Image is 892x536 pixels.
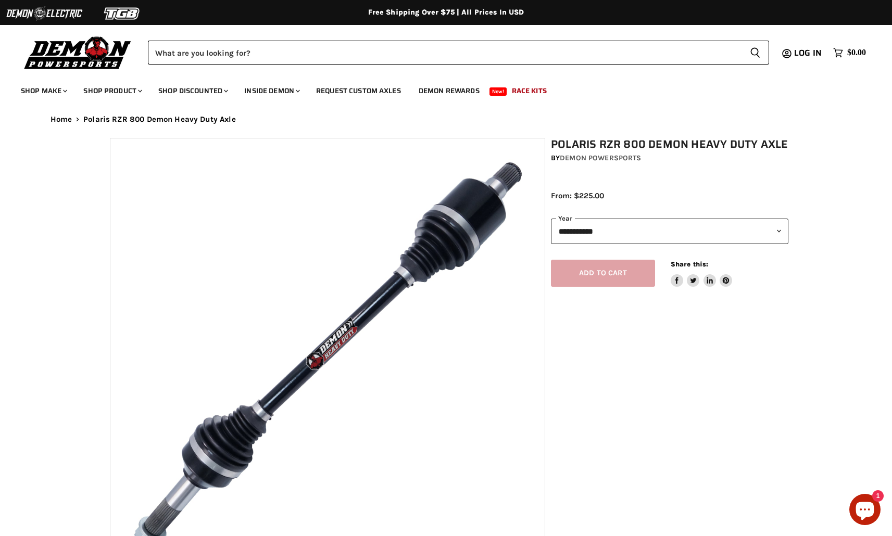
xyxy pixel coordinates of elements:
[846,494,884,528] inbox-online-store-chat: Shopify online store chat
[671,260,733,287] aside: Share this:
[13,80,73,101] a: Shop Make
[489,87,507,96] span: New!
[828,45,871,60] a: $0.00
[551,152,788,164] div: by
[148,41,769,65] form: Product
[83,115,236,124] span: Polaris RZR 800 Demon Heavy Duty Axle
[30,8,863,17] div: Free Shipping Over $75 | All Prices In USD
[560,154,641,162] a: Demon Powersports
[847,48,866,58] span: $0.00
[551,219,788,244] select: year
[794,46,822,59] span: Log in
[5,4,83,23] img: Demon Electric Logo 2
[21,34,135,71] img: Demon Powersports
[551,138,788,151] h1: Polaris RZR 800 Demon Heavy Duty Axle
[76,80,148,101] a: Shop Product
[411,80,487,101] a: Demon Rewards
[236,80,306,101] a: Inside Demon
[308,80,409,101] a: Request Custom Axles
[551,191,604,200] span: From: $225.00
[148,41,742,65] input: Search
[671,260,708,268] span: Share this:
[504,80,555,101] a: Race Kits
[51,115,72,124] a: Home
[742,41,769,65] button: Search
[789,48,828,58] a: Log in
[83,4,161,23] img: TGB Logo 2
[30,115,863,124] nav: Breadcrumbs
[13,76,863,101] ul: Main menu
[150,80,234,101] a: Shop Discounted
